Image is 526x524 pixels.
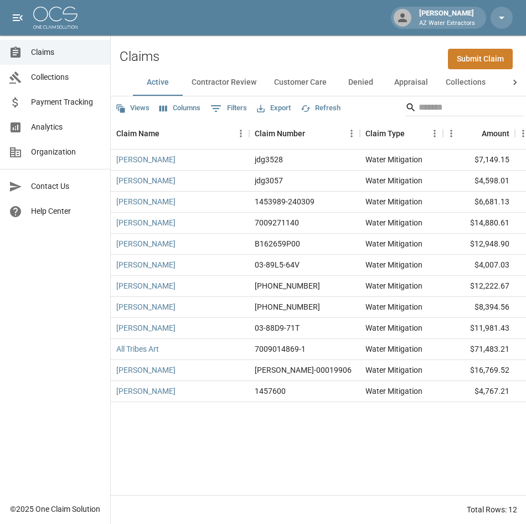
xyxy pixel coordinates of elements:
div: Claim Number [255,118,305,149]
button: Menu [426,125,443,142]
div: Water Mitigation [365,386,422,397]
div: dynamic tabs [133,69,504,96]
div: Water Mitigation [365,301,422,312]
div: Water Mitigation [365,154,422,165]
div: Water Mitigation [365,196,422,207]
span: Payment Tracking [31,96,101,108]
div: 03-88D9-71T [255,322,300,333]
button: Customer Care [265,69,336,96]
button: Show filters [208,100,250,117]
a: [PERSON_NAME] [116,175,176,186]
div: 1453989-240309 [255,196,314,207]
button: Sort [405,126,420,141]
div: Water Mitigation [365,364,422,376]
button: Collections [437,69,494,96]
button: Sort [305,126,321,141]
img: ocs-logo-white-transparent.png [33,7,78,29]
div: $7,149.15 [443,150,515,171]
button: Active [133,69,183,96]
span: Collections [31,71,101,83]
a: [PERSON_NAME] [116,301,176,312]
div: $4,767.21 [443,381,515,402]
a: All Tribes Art [116,343,159,355]
div: $6,681.13 [443,192,515,213]
button: Menu [343,125,360,142]
button: Views [113,100,152,117]
span: Organization [31,146,101,158]
span: Analytics [31,121,101,133]
div: Claim Name [116,118,159,149]
div: Water Mitigation [365,322,422,333]
button: Menu [233,125,249,142]
div: $8,394.56 [443,297,515,318]
div: 7009014869-1 [255,343,306,355]
a: [PERSON_NAME] [116,364,176,376]
button: Menu [443,125,460,142]
div: [PERSON_NAME] [415,8,479,28]
div: $16,769.52 [443,360,515,381]
div: jdg3528 [255,154,283,165]
div: 1457600 [255,386,286,397]
div: jdg3057 [255,175,283,186]
p: AZ Water Extractors [419,19,475,28]
div: Claim Type [360,118,443,149]
button: Contractor Review [183,69,265,96]
div: Claim Type [365,118,405,149]
span: Claims [31,47,101,58]
div: $4,598.01 [443,171,515,192]
div: $11,981.43 [443,318,515,339]
div: Water Mitigation [365,238,422,249]
button: Denied [336,69,385,96]
div: Water Mitigation [365,217,422,228]
div: Claim Number [249,118,360,149]
button: Select columns [157,100,203,117]
a: Submit Claim [448,49,513,69]
div: 01-009-101738 [255,301,320,312]
button: Appraisal [385,69,437,96]
div: $14,880.61 [443,213,515,234]
div: $4,007.03 [443,255,515,276]
h2: Claims [120,49,159,65]
button: Refresh [298,100,343,117]
a: [PERSON_NAME] [116,196,176,207]
div: Water Mitigation [365,343,422,355]
div: Water Mitigation [365,259,422,270]
a: [PERSON_NAME] [116,238,176,249]
div: © 2025 One Claim Solution [10,504,100,515]
button: Export [254,100,293,117]
div: PRAH-00019906 [255,364,352,376]
a: [PERSON_NAME] [116,280,176,291]
div: 03-89L5-64V [255,259,300,270]
div: $12,222.67 [443,276,515,297]
div: Search [405,99,524,119]
a: [PERSON_NAME] [116,386,176,397]
a: [PERSON_NAME] [116,259,176,270]
button: open drawer [7,7,29,29]
div: $71,483.21 [443,339,515,360]
div: Amount [443,118,515,149]
div: Total Rows: 12 [467,504,517,515]
span: Contact Us [31,181,101,192]
span: Help Center [31,206,101,217]
div: Claim Name [111,118,249,149]
div: Amount [482,118,509,149]
div: B162659P00 [255,238,300,249]
a: [PERSON_NAME] [116,217,176,228]
div: $12,948.90 [443,234,515,255]
div: 1006-36-9475 [255,280,320,291]
div: 7009271140 [255,217,299,228]
a: [PERSON_NAME] [116,322,176,333]
button: Sort [159,126,175,141]
div: Water Mitigation [365,280,422,291]
a: [PERSON_NAME] [116,154,176,165]
button: Sort [466,126,482,141]
div: Water Mitigation [365,175,422,186]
